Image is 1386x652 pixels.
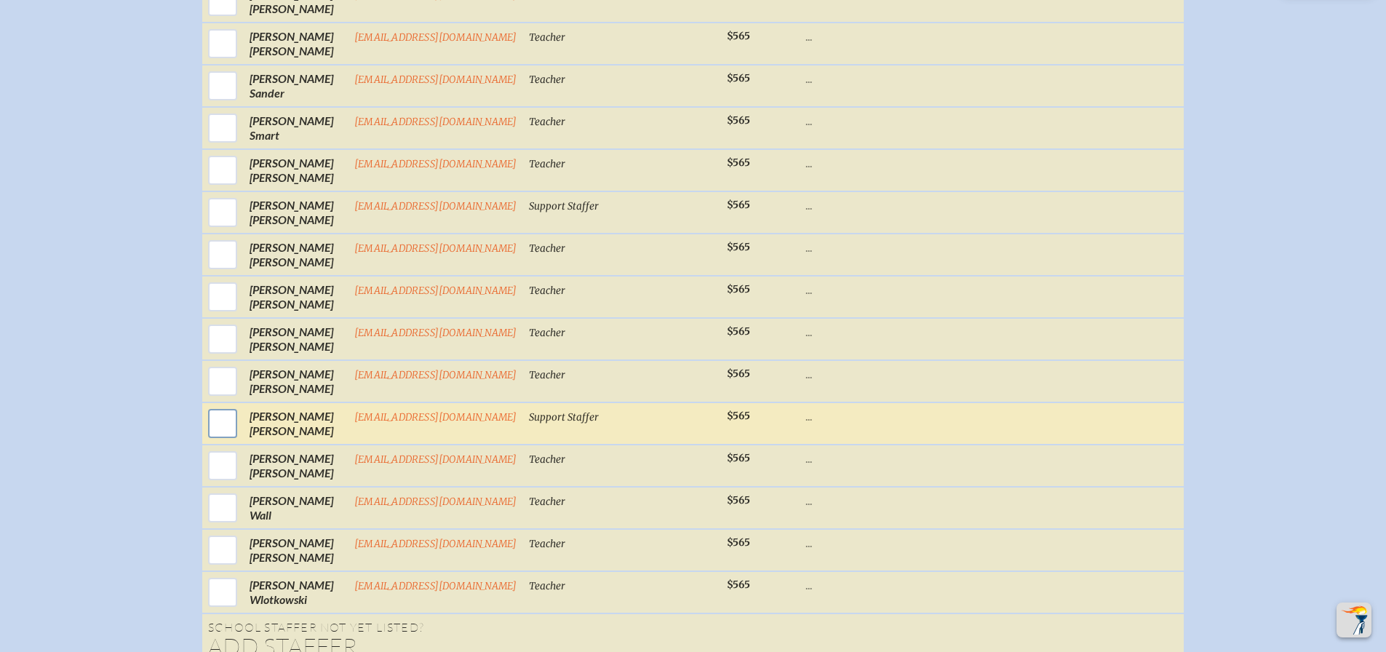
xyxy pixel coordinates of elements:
[354,116,517,128] a: [EMAIL_ADDRESS][DOMAIN_NAME]
[805,493,910,508] p: ...
[354,285,517,297] a: [EMAIL_ADDRESS][DOMAIN_NAME]
[244,65,349,107] td: [PERSON_NAME] Sander
[529,327,565,339] span: Teacher
[529,158,565,170] span: Teacher
[244,107,349,149] td: [PERSON_NAME] Smart
[529,538,565,550] span: Teacher
[727,72,750,84] span: $565
[354,31,517,44] a: [EMAIL_ADDRESS][DOMAIN_NAME]
[529,242,565,255] span: Teacher
[354,369,517,381] a: [EMAIL_ADDRESS][DOMAIN_NAME]
[805,367,910,381] p: ...
[727,536,750,549] span: $565
[727,579,750,591] span: $565
[244,191,349,234] td: [PERSON_NAME] [PERSON_NAME]
[244,487,349,529] td: [PERSON_NAME] Wall
[805,156,910,170] p: ...
[529,411,599,424] span: Support Staffer
[354,496,517,508] a: [EMAIL_ADDRESS][DOMAIN_NAME]
[354,411,517,424] a: [EMAIL_ADDRESS][DOMAIN_NAME]
[727,494,750,506] span: $565
[244,529,349,571] td: [PERSON_NAME] [PERSON_NAME]
[529,580,565,592] span: Teacher
[805,282,910,297] p: ...
[805,451,910,466] p: ...
[1339,605,1369,635] img: To the top
[805,536,910,550] p: ...
[529,453,565,466] span: Teacher
[244,571,349,613] td: [PERSON_NAME] Wlotkowski
[727,325,750,338] span: $565
[805,29,910,44] p: ...
[727,156,750,169] span: $565
[244,149,349,191] td: [PERSON_NAME] [PERSON_NAME]
[805,578,910,592] p: ...
[1337,603,1371,637] button: Scroll Top
[354,200,517,212] a: [EMAIL_ADDRESS][DOMAIN_NAME]
[244,234,349,276] td: [PERSON_NAME] [PERSON_NAME]
[805,409,910,424] p: ...
[354,73,517,86] a: [EMAIL_ADDRESS][DOMAIN_NAME]
[354,242,517,255] a: [EMAIL_ADDRESS][DOMAIN_NAME]
[354,580,517,592] a: [EMAIL_ADDRESS][DOMAIN_NAME]
[727,410,750,422] span: $565
[244,23,349,65] td: [PERSON_NAME] [PERSON_NAME]
[354,327,517,339] a: [EMAIL_ADDRESS][DOMAIN_NAME]
[727,283,750,295] span: $565
[727,30,750,42] span: $565
[244,360,349,402] td: [PERSON_NAME] [PERSON_NAME]
[727,114,750,127] span: $565
[354,158,517,170] a: [EMAIL_ADDRESS][DOMAIN_NAME]
[244,445,349,487] td: [PERSON_NAME] [PERSON_NAME]
[244,276,349,318] td: [PERSON_NAME] [PERSON_NAME]
[727,241,750,253] span: $565
[529,369,565,381] span: Teacher
[805,198,910,212] p: ...
[529,73,565,86] span: Teacher
[727,199,750,211] span: $565
[727,367,750,380] span: $565
[244,318,349,360] td: [PERSON_NAME] [PERSON_NAME]
[805,325,910,339] p: ...
[805,240,910,255] p: ...
[529,496,565,508] span: Teacher
[529,116,565,128] span: Teacher
[354,538,517,550] a: [EMAIL_ADDRESS][DOMAIN_NAME]
[529,285,565,297] span: Teacher
[805,114,910,128] p: ...
[529,200,599,212] span: Support Staffer
[727,452,750,464] span: $565
[354,453,517,466] a: [EMAIL_ADDRESS][DOMAIN_NAME]
[244,402,349,445] td: [PERSON_NAME] [PERSON_NAME]
[529,31,565,44] span: Teacher
[805,71,910,86] p: ...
